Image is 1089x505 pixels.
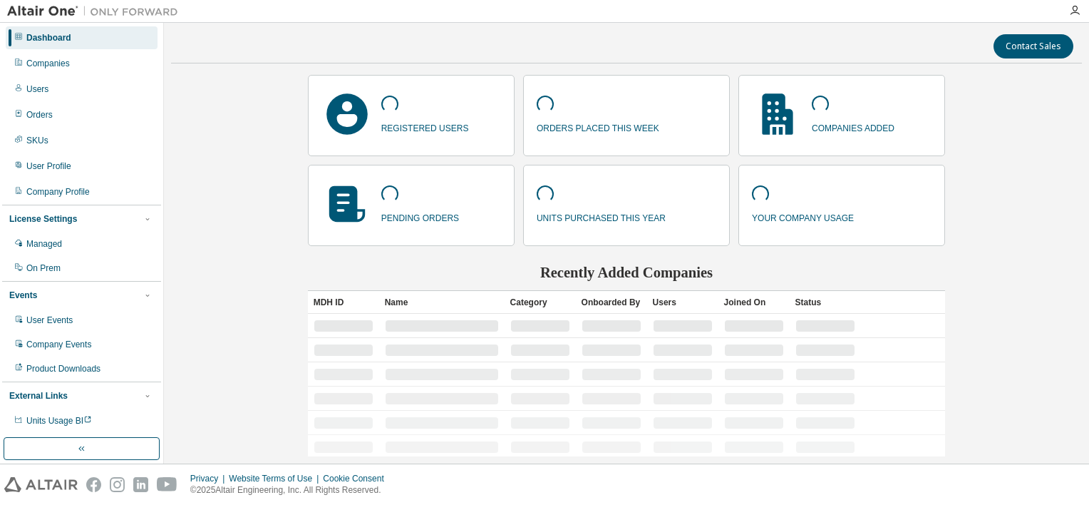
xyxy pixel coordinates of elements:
[537,118,659,135] p: orders placed this week
[812,118,894,135] p: companies added
[323,473,392,484] div: Cookie Consent
[229,473,323,484] div: Website Terms of Use
[653,291,713,314] div: Users
[26,339,91,350] div: Company Events
[308,263,946,282] h2: Recently Added Companies
[26,363,100,374] div: Product Downloads
[26,315,73,326] div: User Events
[582,291,641,314] div: Onboarded By
[26,160,71,172] div: User Profile
[314,291,373,314] div: MDH ID
[26,416,92,426] span: Units Usage BI
[724,291,784,314] div: Joined On
[4,477,78,492] img: altair_logo.svg
[26,58,70,69] div: Companies
[26,135,48,146] div: SKUs
[537,208,666,225] p: units purchased this year
[9,213,77,225] div: License Settings
[7,4,185,19] img: Altair One
[110,477,125,492] img: instagram.svg
[381,118,469,135] p: registered users
[133,477,148,492] img: linkedin.svg
[157,477,177,492] img: youtube.svg
[26,83,48,95] div: Users
[9,390,68,402] div: External Links
[26,32,71,44] div: Dashboard
[190,484,393,496] p: © 2025 Altair Engineering, Inc. All Rights Reserved.
[26,186,90,198] div: Company Profile
[26,109,53,121] div: Orders
[385,291,499,314] div: Name
[993,34,1073,58] button: Contact Sales
[86,477,101,492] img: facebook.svg
[381,208,459,225] p: pending orders
[752,208,854,225] p: your company usage
[9,290,37,301] div: Events
[26,238,62,250] div: Managed
[795,291,855,314] div: Status
[510,291,570,314] div: Category
[26,262,61,274] div: On Prem
[190,473,229,484] div: Privacy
